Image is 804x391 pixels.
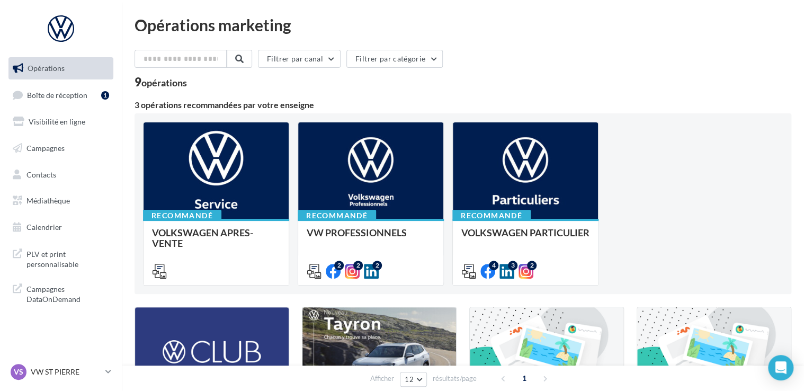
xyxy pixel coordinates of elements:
[6,137,115,159] a: Campagnes
[400,372,427,387] button: 12
[6,111,115,133] a: Visibilité en ligne
[8,362,113,382] a: VS VW ST PIERRE
[6,190,115,212] a: Médiathèque
[6,278,115,309] a: Campagnes DataOnDemand
[135,101,791,109] div: 3 opérations recommandées par votre enseigne
[141,78,187,87] div: opérations
[6,164,115,186] a: Contacts
[516,370,533,387] span: 1
[258,50,341,68] button: Filtrer par canal
[433,374,477,384] span: résultats/page
[101,91,109,100] div: 1
[489,261,498,270] div: 4
[29,117,85,126] span: Visibilité en ligne
[6,243,115,274] a: PLV et print personnalisable
[26,247,109,270] span: PLV et print personnalisable
[27,90,87,99] span: Boîte de réception
[353,261,363,270] div: 2
[370,374,394,384] span: Afficher
[26,144,65,153] span: Campagnes
[26,170,56,179] span: Contacts
[143,210,221,221] div: Recommandé
[452,210,531,221] div: Recommandé
[152,227,253,249] span: VOLKSWAGEN APRES-VENTE
[31,367,101,377] p: VW ST PIERRE
[6,84,115,106] a: Boîte de réception1
[135,17,791,33] div: Opérations marketing
[334,261,344,270] div: 2
[6,57,115,79] a: Opérations
[768,355,793,380] div: Open Intercom Messenger
[461,227,589,238] span: VOLKSWAGEN PARTICULIER
[26,223,62,232] span: Calendrier
[527,261,537,270] div: 2
[14,367,23,377] span: VS
[26,196,70,205] span: Médiathèque
[508,261,517,270] div: 3
[135,76,187,88] div: 9
[346,50,443,68] button: Filtrer par catégorie
[307,227,407,238] span: VW PROFESSIONNELS
[298,210,376,221] div: Recommandé
[372,261,382,270] div: 2
[6,216,115,238] a: Calendrier
[28,64,65,73] span: Opérations
[405,375,414,384] span: 12
[26,282,109,305] span: Campagnes DataOnDemand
